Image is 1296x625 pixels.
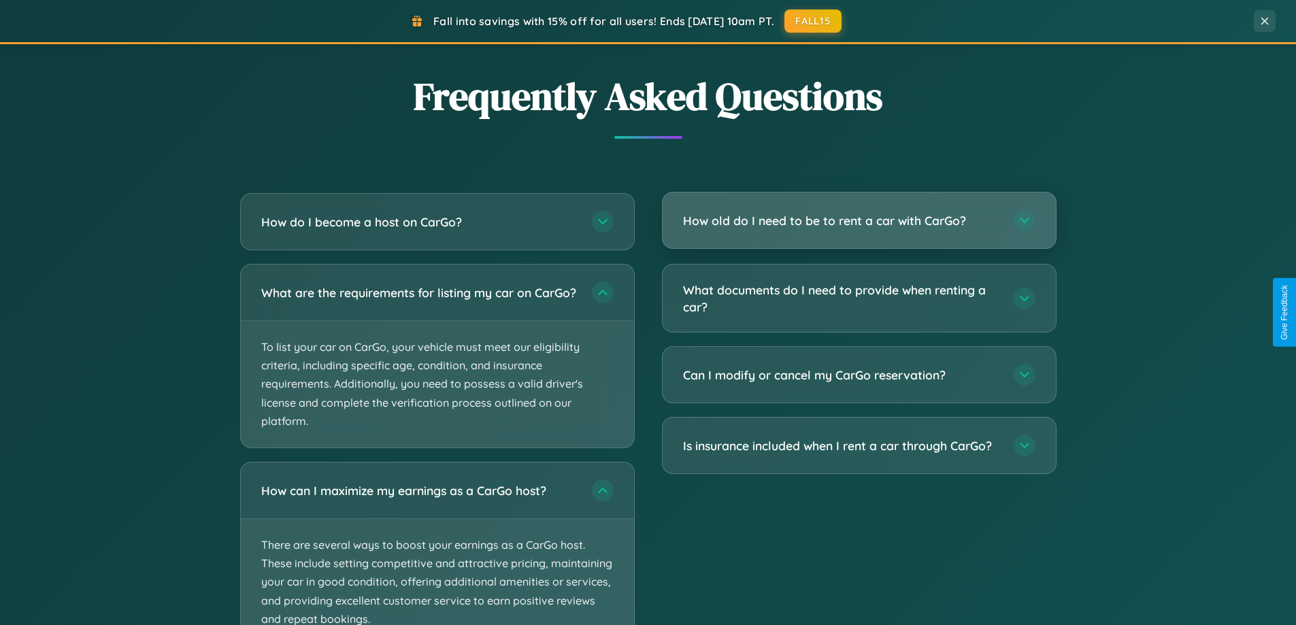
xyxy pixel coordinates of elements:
[241,321,634,447] p: To list your car on CarGo, your vehicle must meet our eligibility criteria, including specific ag...
[683,212,1000,229] h3: How old do I need to be to rent a car with CarGo?
[683,437,1000,454] h3: Is insurance included when I rent a car through CarGo?
[1280,285,1289,340] div: Give Feedback
[240,70,1057,122] h2: Frequently Asked Questions
[261,214,578,231] h3: How do I become a host on CarGo?
[683,367,1000,384] h3: Can I modify or cancel my CarGo reservation?
[261,284,578,301] h3: What are the requirements for listing my car on CarGo?
[261,482,578,499] h3: How can I maximize my earnings as a CarGo host?
[683,282,1000,315] h3: What documents do I need to provide when renting a car?
[433,14,774,28] span: Fall into savings with 15% off for all users! Ends [DATE] 10am PT.
[784,10,842,33] button: FALL15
